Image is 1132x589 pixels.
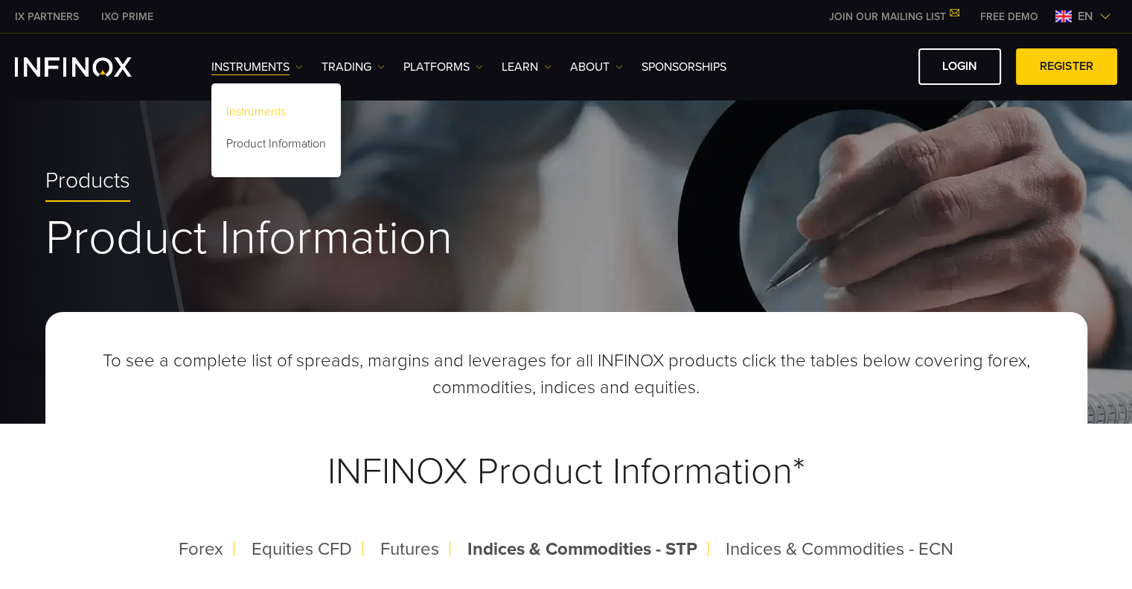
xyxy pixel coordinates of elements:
span: Indices & Commodities - STP [467,538,697,560]
a: TRADING [322,58,385,76]
span: Indices & Commodities - ECN [726,538,953,560]
span: Futures [380,538,439,560]
a: Instruments [211,58,303,76]
a: INFINOX Logo [15,57,167,77]
a: INFINOX [4,9,90,25]
span: Equities CFD [252,538,352,560]
a: Instruments [211,98,341,130]
a: JOIN OUR MAILING LIST [818,10,969,23]
a: ABOUT [570,58,623,76]
h3: INFINOX Product Information* [81,413,1052,530]
span: Forex [179,538,223,560]
a: INFINOX MENU [969,9,1049,25]
a: Learn [502,58,551,76]
a: PLATFORMS [403,58,483,76]
a: REGISTER [1016,48,1117,85]
span: en [1072,7,1099,25]
a: SPONSORSHIPS [642,58,726,76]
p: To see a complete list of spreads, margins and leverages for all INFINOX products click the table... [81,348,1052,401]
a: Product Information [211,130,341,162]
a: LOGIN [918,48,1001,85]
h1: Product Information [45,213,1087,264]
span: Products [45,168,130,195]
a: INFINOX [90,9,164,25]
